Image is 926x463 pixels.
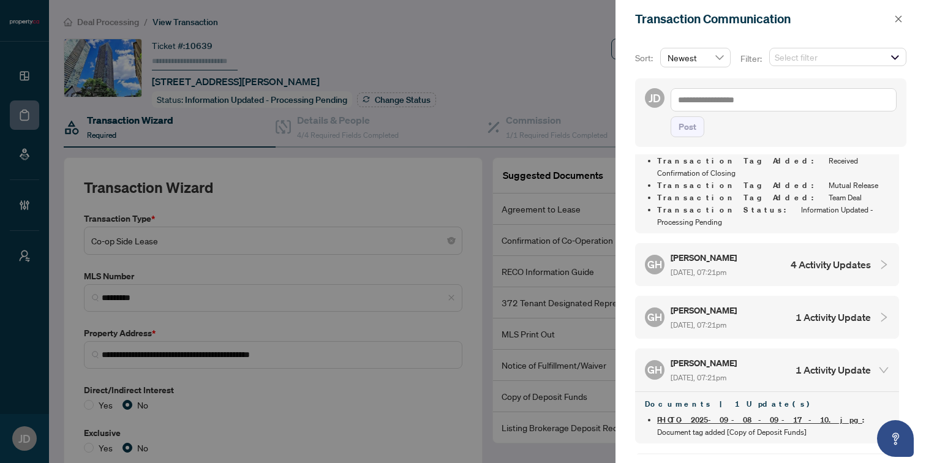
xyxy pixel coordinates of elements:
span: Transaction Tag Added : [657,156,829,166]
span: Transaction Tag Added : [657,192,829,203]
h5: [PERSON_NAME] [671,303,739,317]
span: [DATE], 07:21pm [671,373,726,382]
span: collapsed [878,259,889,270]
span: Newest [668,48,723,67]
a: PHOTO-2025-09-08-09-17-10.jpg [657,415,862,425]
span: : [657,415,872,425]
li: Document tag added [Copy of Deposit Funds] [657,414,889,439]
div: GH[PERSON_NAME] [DATE], 07:21pm4 Activity Updates [635,243,899,286]
li: Information Updated - Processing Pending [657,204,889,228]
span: expanded [878,364,889,375]
h5: [PERSON_NAME] [671,250,739,265]
button: Post [671,116,704,137]
div: GH[PERSON_NAME] [DATE], 07:21pm1 Activity Update [635,296,899,339]
span: GH [647,362,662,378]
span: Transaction Tag Added : [657,180,829,190]
span: [DATE], 07:21pm [671,320,726,329]
h5: [PERSON_NAME] [671,356,739,370]
div: GH[PERSON_NAME] [DATE], 07:21pm1 Activity Update [635,348,899,391]
span: close [894,15,903,23]
div: Transaction Communication [635,10,890,28]
span: GH [647,309,662,325]
h4: Documents | 1 Update(s) [645,397,889,412]
button: Open asap [877,420,914,457]
span: collapsed [878,312,889,323]
li: Mutual Release [657,179,889,192]
p: Filter: [740,52,764,66]
p: Sort: [635,51,655,65]
h4: 1 Activity Update [796,310,871,325]
li: Received Confirmation of Closing [657,155,889,179]
span: Transaction Status : [657,205,801,215]
span: JD [649,89,661,107]
span: [DATE], 07:21pm [671,268,726,277]
li: Team Deal [657,192,889,204]
h4: 4 Activity Updates [791,257,871,272]
h4: 1 Activity Update [796,363,871,377]
span: GH [647,257,662,273]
